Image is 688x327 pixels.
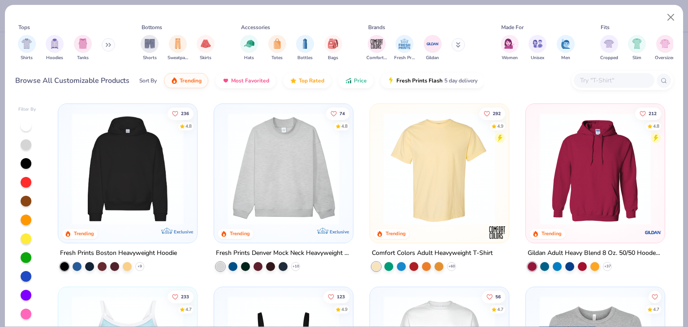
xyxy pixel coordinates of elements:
[181,294,189,299] span: 233
[497,306,503,313] div: 4.7
[394,55,415,61] span: Fresh Prints
[18,23,30,31] div: Tops
[292,264,299,269] span: + 10
[354,77,367,84] span: Price
[495,294,501,299] span: 56
[46,35,64,61] button: filter button
[18,106,36,113] div: Filter By
[338,73,374,88] button: Price
[283,73,331,88] button: Top Rated
[223,113,344,225] img: f5d85501-0dbb-4ee4-b115-c08fa3845d83
[372,248,493,259] div: Comfort Colors Adult Heavyweight T-Shirt
[240,35,258,61] button: filter button
[67,113,188,225] img: 91acfc32-fd48-4d6b-bdad-a4c1a30ac3fc
[557,35,575,61] div: filter for Men
[60,248,177,259] div: Fresh Prints Boston Heavyweight Hoodie
[396,77,443,84] span: Fresh Prints Flash
[632,39,642,49] img: Slim Image
[296,35,314,61] button: filter button
[139,77,157,85] div: Sort By
[561,39,571,49] img: Men Image
[74,35,92,61] div: filter for Tanks
[197,35,215,61] button: filter button
[531,55,544,61] span: Unisex
[600,55,618,61] span: Cropped
[200,55,211,61] span: Skirts
[186,306,192,313] div: 4.7
[653,123,659,129] div: 4.8
[181,111,189,116] span: 236
[426,55,439,61] span: Gildan
[244,39,254,49] img: Hats Image
[488,224,506,241] img: Comfort Colors logo
[18,35,36,61] button: filter button
[394,35,415,61] div: filter for Fresh Prints
[215,73,276,88] button: Most Favorited
[46,55,63,61] span: Hoodies
[504,39,515,49] img: Women Image
[50,39,60,49] img: Hoodies Image
[337,294,345,299] span: 123
[244,55,254,61] span: Hats
[231,77,269,84] span: Most Favorited
[272,39,282,49] img: Totes Image
[168,55,188,61] span: Sweatpants
[649,290,661,303] button: Like
[46,35,64,61] div: filter for Hoodies
[655,35,675,61] button: filter button
[387,77,395,84] img: flash.gif
[240,35,258,61] div: filter for Hats
[601,23,610,31] div: Fits
[379,113,500,225] img: 029b8af0-80e6-406f-9fdc-fdf898547912
[366,35,387,61] button: filter button
[653,306,659,313] div: 4.7
[381,73,484,88] button: Fresh Prints Flash5 day delivery
[501,35,519,61] button: filter button
[557,35,575,61] button: filter button
[482,290,505,303] button: Like
[77,55,89,61] span: Tanks
[501,23,524,31] div: Made For
[330,229,349,235] span: Exclusive
[168,290,194,303] button: Like
[168,35,188,61] div: filter for Sweatpants
[628,35,646,61] button: filter button
[143,55,157,61] span: Shorts
[216,248,351,259] div: Fresh Prints Denver Mock Neck Heavyweight Sweatshirt
[328,55,338,61] span: Bags
[479,107,505,120] button: Like
[528,248,663,259] div: Gildan Adult Heavy Blend 8 Oz. 50/50 Hooded Sweatshirt
[180,77,202,84] span: Trending
[579,75,648,86] input: Try "T-Shirt"
[635,107,661,120] button: Like
[168,35,188,61] button: filter button
[15,75,129,86] div: Browse All Customizable Products
[394,35,415,61] button: filter button
[424,35,442,61] div: filter for Gildan
[268,35,286,61] div: filter for Totes
[290,77,297,84] img: TopRated.gif
[201,39,211,49] img: Skirts Image
[328,39,338,49] img: Bags Image
[632,55,641,61] span: Slim
[366,55,387,61] span: Comfort Colors
[145,39,155,49] img: Shorts Image
[78,39,88,49] img: Tanks Image
[368,23,385,31] div: Brands
[300,39,310,49] img: Bottles Image
[655,35,675,61] div: filter for Oversized
[74,35,92,61] button: filter button
[500,113,621,225] img: e55d29c3-c55d-459c-bfd9-9b1c499ab3c6
[604,264,611,269] span: + 37
[297,55,313,61] span: Bottles
[649,111,657,116] span: 212
[497,123,503,129] div: 4.9
[533,39,543,49] img: Unisex Image
[341,306,348,313] div: 4.9
[18,35,36,61] div: filter for Shirts
[366,35,387,61] div: filter for Comfort Colors
[171,77,178,84] img: trending.gif
[142,23,162,31] div: Bottoms
[655,55,675,61] span: Oversized
[296,35,314,61] div: filter for Bottles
